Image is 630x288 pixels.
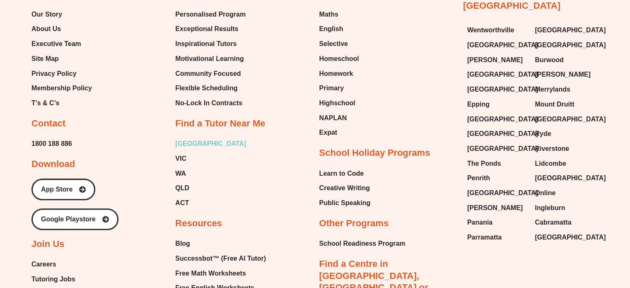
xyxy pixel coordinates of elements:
a: Privacy Policy [31,68,92,80]
span: [GEOGRAPHIC_DATA] [467,68,538,81]
a: NAPLAN [319,112,359,124]
a: Homeschool [319,53,359,65]
span: [GEOGRAPHIC_DATA] [467,128,538,140]
a: [GEOGRAPHIC_DATA] [467,187,527,199]
a: [GEOGRAPHIC_DATA] [467,143,527,155]
span: Successbot™ (Free AI Tutor) [175,252,266,265]
span: Careers [31,258,56,271]
span: [GEOGRAPHIC_DATA] [535,113,606,126]
span: NAPLAN [319,112,347,124]
a: School Readiness Program [319,237,406,250]
span: Riverstone [535,143,569,155]
span: Exceptional Results [175,23,238,35]
span: Tutoring Jobs [31,273,75,286]
span: [GEOGRAPHIC_DATA] [467,113,538,126]
a: ACT [175,197,246,209]
a: Careers [31,258,103,271]
span: QLD [175,182,189,194]
span: Flexible Scheduling [175,82,237,94]
h2: Download [31,158,75,170]
h2: Other Programs [319,218,389,230]
a: Ryde [535,128,594,140]
span: The Ponds [467,157,501,170]
span: [PERSON_NAME] [467,202,523,214]
span: English [319,23,343,35]
a: Free Math Worksheets [175,267,274,280]
a: Wentworthville [467,24,527,36]
span: Blog [175,237,190,250]
a: Lidcombe [535,157,594,170]
a: Site Map [31,53,92,65]
a: [GEOGRAPHIC_DATA] [467,128,527,140]
a: Parramatta [467,231,527,244]
a: Online [535,187,594,199]
span: Motivational Learning [175,53,244,65]
a: QLD [175,182,246,194]
a: T’s & C’s [31,97,92,109]
a: [GEOGRAPHIC_DATA] [175,138,246,150]
span: [GEOGRAPHIC_DATA] [535,24,606,36]
a: Epping [467,98,527,111]
span: ACT [175,197,189,209]
a: About Us [31,23,92,35]
span: Ryde [535,128,551,140]
a: Riverstone [535,143,594,155]
span: [GEOGRAPHIC_DATA] [467,187,538,199]
a: Blog [175,237,274,250]
span: Lidcombe [535,157,566,170]
a: Motivational Learning [175,53,246,65]
span: Free Math Worksheets [175,267,246,280]
span: Expat [319,126,338,139]
span: [PERSON_NAME] [535,68,590,81]
span: Maths [319,8,338,21]
span: VIC [175,152,186,165]
a: Community Focused [175,68,246,80]
div: Chat Widget [492,195,630,288]
span: Public Speaking [319,197,371,209]
span: Online [535,187,555,199]
a: Personalised Program [175,8,246,21]
a: [GEOGRAPHIC_DATA] [467,113,527,126]
span: Epping [467,98,490,111]
span: Community Focused [175,68,241,80]
a: WA [175,167,246,180]
span: T’s & C’s [31,97,59,109]
a: Primary [319,82,359,94]
span: App Store [41,186,72,193]
a: [GEOGRAPHIC_DATA] [535,39,594,51]
a: [GEOGRAPHIC_DATA] [535,24,594,36]
span: [GEOGRAPHIC_DATA] [467,39,538,51]
span: 1800 188 886 [31,138,72,150]
a: [GEOGRAPHIC_DATA] [467,68,527,81]
span: Panania [467,216,492,229]
span: [PERSON_NAME] [467,54,523,66]
a: Mount Druitt [535,98,594,111]
h2: Contact [31,118,65,130]
a: Burwood [535,54,594,66]
a: App Store [31,179,95,200]
a: Merrylands [535,83,594,96]
span: [GEOGRAPHIC_DATA] [535,172,606,184]
h2: Resources [175,218,222,230]
a: [PERSON_NAME] [535,68,594,81]
span: Privacy Policy [31,68,77,80]
span: [GEOGRAPHIC_DATA] [467,83,538,96]
a: Flexible Scheduling [175,82,246,94]
span: WA [175,167,186,180]
span: Highschool [319,97,355,109]
a: Membership Policy [31,82,92,94]
a: [GEOGRAPHIC_DATA] [535,172,594,184]
a: Our Story [31,8,92,21]
h2: School Holiday Programs [319,147,430,159]
span: About Us [31,23,61,35]
span: Learn to Code [319,167,364,180]
a: Creative Writing [319,182,371,194]
a: Successbot™ (Free AI Tutor) [175,252,274,265]
a: Google Playstore [31,208,118,230]
span: Site Map [31,53,59,65]
a: Penrith [467,172,527,184]
a: [GEOGRAPHIC_DATA] [467,83,527,96]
